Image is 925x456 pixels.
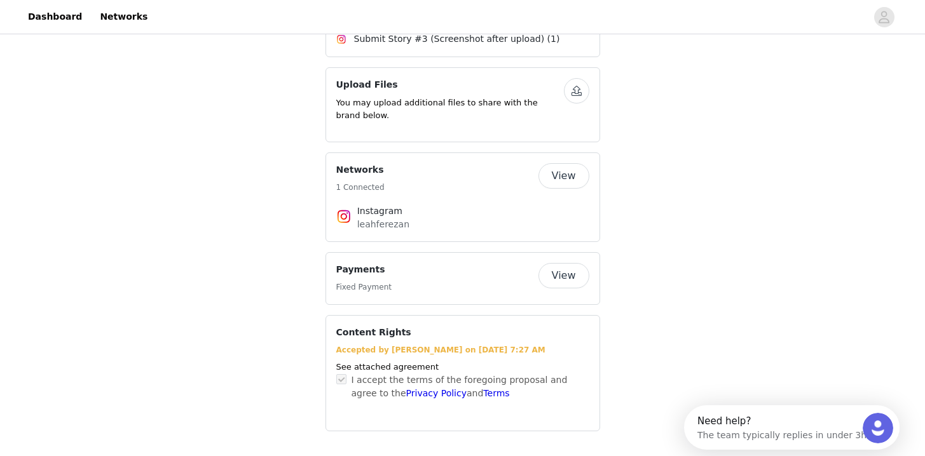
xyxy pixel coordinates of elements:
[538,163,589,189] button: View
[357,218,568,231] p: leahferezan
[336,182,385,193] h5: 1 Connected
[352,373,589,400] p: I accept the terms of the foregoing proposal and agree to the and
[325,252,600,305] div: Payments
[13,11,182,21] div: Need help?
[336,209,352,224] img: Instagram Icon
[325,152,600,242] div: Networks
[13,21,182,34] div: The team typically replies in under 3h
[325,315,600,431] div: Content Rights
[336,97,564,121] p: You may upload additional files to share with the brand below.
[336,361,589,373] p: See attached agreement
[336,326,411,339] h4: Content Rights
[878,7,890,27] div: avatar
[336,78,564,91] h4: Upload Files
[92,3,155,31] a: Networks
[538,263,589,288] button: View
[336,163,385,177] h4: Networks
[336,344,589,356] div: Accepted by [PERSON_NAME] on [DATE] 7:27 AM
[5,5,220,40] div: Open Intercom Messenger
[336,281,392,293] h5: Fixed Payment
[354,32,560,46] span: Submit Story #3 (Screenshot after upload) (1)
[863,413,893,443] iframe: Intercom live chat
[336,263,392,276] h4: Payments
[406,388,467,398] a: Privacy Policy
[336,34,346,44] img: Instagram Icon
[483,388,509,398] a: Terms
[357,205,568,218] h4: Instagram
[20,3,90,31] a: Dashboard
[684,405,900,450] iframe: Intercom live chat discovery launcher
